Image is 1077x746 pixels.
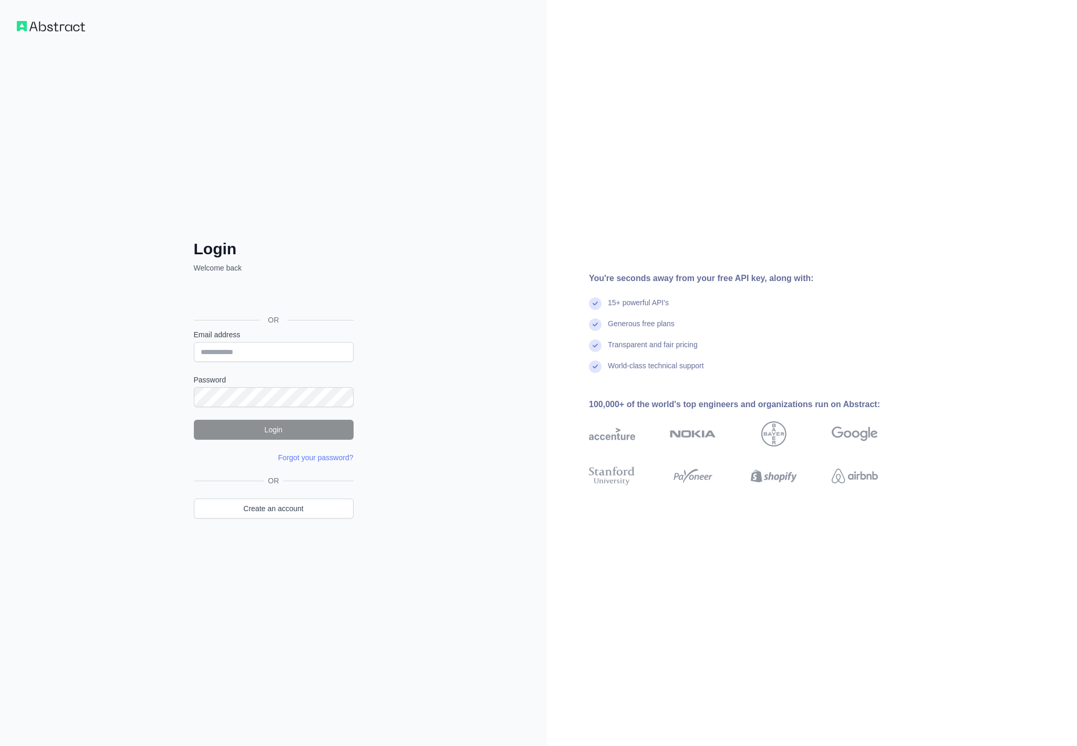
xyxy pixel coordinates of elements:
a: Create an account [194,499,354,519]
img: shopify [751,464,797,488]
img: check mark [589,297,602,310]
div: Transparent and fair pricing [608,339,698,360]
img: airbnb [832,464,878,488]
img: bayer [761,421,786,447]
img: payoneer [670,464,716,488]
p: Welcome back [194,263,354,273]
span: OR [264,475,283,486]
div: 100,000+ of the world's top engineers and organizations run on Abstract: [589,398,912,411]
img: check mark [589,339,602,352]
img: accenture [589,421,635,447]
img: stanford university [589,464,635,488]
span: OR [260,315,287,325]
img: check mark [589,360,602,373]
img: nokia [670,421,716,447]
button: Login [194,420,354,440]
div: 15+ powerful API's [608,297,669,318]
iframe: Sign in with Google Button [189,285,357,308]
a: Forgot your password? [278,453,353,462]
div: World-class technical support [608,360,704,381]
label: Password [194,375,354,385]
div: Generous free plans [608,318,675,339]
div: You're seconds away from your free API key, along with: [589,272,912,285]
label: Email address [194,329,354,340]
img: Workflow [17,21,85,32]
img: google [832,421,878,447]
h2: Login [194,240,354,258]
img: check mark [589,318,602,331]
